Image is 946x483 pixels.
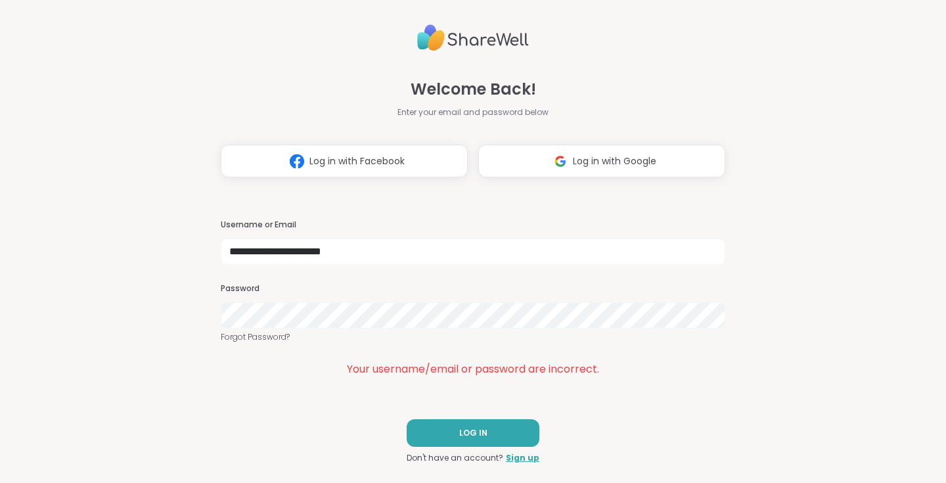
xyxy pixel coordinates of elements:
[221,219,725,231] h3: Username or Email
[506,452,539,464] a: Sign up
[309,154,405,168] span: Log in with Facebook
[221,331,725,343] a: Forgot Password?
[459,427,487,439] span: LOG IN
[478,145,725,177] button: Log in with Google
[221,145,468,177] button: Log in with Facebook
[417,19,529,57] img: ShareWell Logo
[548,149,573,173] img: ShareWell Logomark
[407,419,539,447] button: LOG IN
[407,452,503,464] span: Don't have an account?
[221,283,725,294] h3: Password
[411,78,536,101] span: Welcome Back!
[221,361,725,377] div: Your username/email or password are incorrect.
[397,106,549,118] span: Enter your email and password below
[284,149,309,173] img: ShareWell Logomark
[573,154,656,168] span: Log in with Google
